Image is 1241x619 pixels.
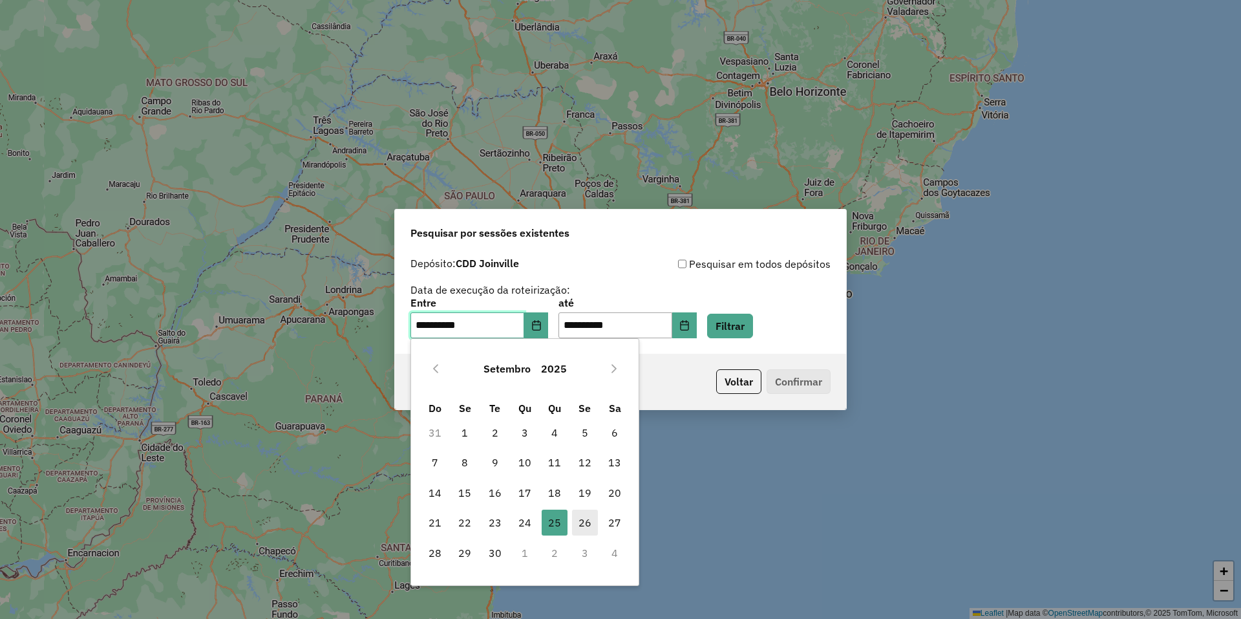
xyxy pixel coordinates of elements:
td: 2 [540,538,569,567]
span: 15 [452,480,478,506]
td: 8 [450,448,480,477]
span: 18 [542,480,567,506]
span: 6 [602,420,628,446]
button: Choose Date [672,312,697,338]
td: 4 [540,418,569,448]
strong: CDD Joinville [456,257,519,270]
td: 12 [570,448,600,477]
td: 17 [510,478,540,508]
td: 18 [540,478,569,508]
td: 13 [600,448,630,477]
td: 21 [420,508,450,538]
span: 11 [542,450,567,475]
span: 5 [572,420,598,446]
button: Choose Date [524,312,549,338]
td: 30 [480,538,509,567]
td: 28 [420,538,450,567]
td: 4 [600,538,630,567]
span: 20 [602,480,628,506]
span: 17 [512,480,538,506]
td: 3 [510,418,540,448]
span: Sa [609,402,621,415]
td: 2 [480,418,509,448]
span: 8 [452,450,478,475]
td: 29 [450,538,480,567]
label: Entre [410,295,548,310]
button: Filtrar [707,314,753,338]
td: 3 [570,538,600,567]
span: Te [489,402,500,415]
span: 25 [542,510,567,536]
span: 26 [572,510,598,536]
td: 1 [510,538,540,567]
span: 4 [542,420,567,446]
td: 24 [510,508,540,538]
td: 5 [570,418,600,448]
span: 10 [512,450,538,475]
span: 1 [452,420,478,446]
div: Pesquisar em todos depósitos [620,256,831,272]
td: 11 [540,448,569,477]
label: Depósito: [410,255,519,271]
td: 23 [480,508,509,538]
button: Previous Month [425,358,446,379]
span: Se [459,402,471,415]
span: 9 [482,450,508,475]
span: 22 [452,510,478,536]
span: 23 [482,510,508,536]
label: até [558,295,696,310]
td: 16 [480,478,509,508]
span: Qu [518,402,531,415]
span: 12 [572,450,598,475]
td: 15 [450,478,480,508]
td: 31 [420,418,450,448]
button: Choose Month [478,353,536,384]
td: 7 [420,448,450,477]
td: 1 [450,418,480,448]
td: 10 [510,448,540,477]
span: 13 [602,450,628,475]
span: 19 [572,480,598,506]
span: 2 [482,420,508,446]
td: 20 [600,478,630,508]
td: 22 [450,508,480,538]
button: Voltar [716,369,761,394]
td: 14 [420,478,450,508]
span: 21 [422,510,448,536]
div: Choose Date [410,338,639,586]
td: 19 [570,478,600,508]
span: 7 [422,450,448,475]
td: 6 [600,418,630,448]
span: 27 [602,510,628,536]
span: 24 [512,510,538,536]
span: 16 [482,480,508,506]
td: 26 [570,508,600,538]
td: 25 [540,508,569,538]
label: Data de execução da roteirização: [410,282,570,298]
td: 9 [480,448,509,477]
span: 30 [482,540,508,566]
span: Se [578,402,591,415]
span: 14 [422,480,448,506]
span: Do [429,402,441,415]
td: 27 [600,508,630,538]
span: Qu [548,402,561,415]
button: Next Month [604,358,624,379]
span: 3 [512,420,538,446]
span: 28 [422,540,448,566]
span: Pesquisar por sessões existentes [410,225,569,241]
span: 29 [452,540,478,566]
button: Choose Year [536,353,572,384]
